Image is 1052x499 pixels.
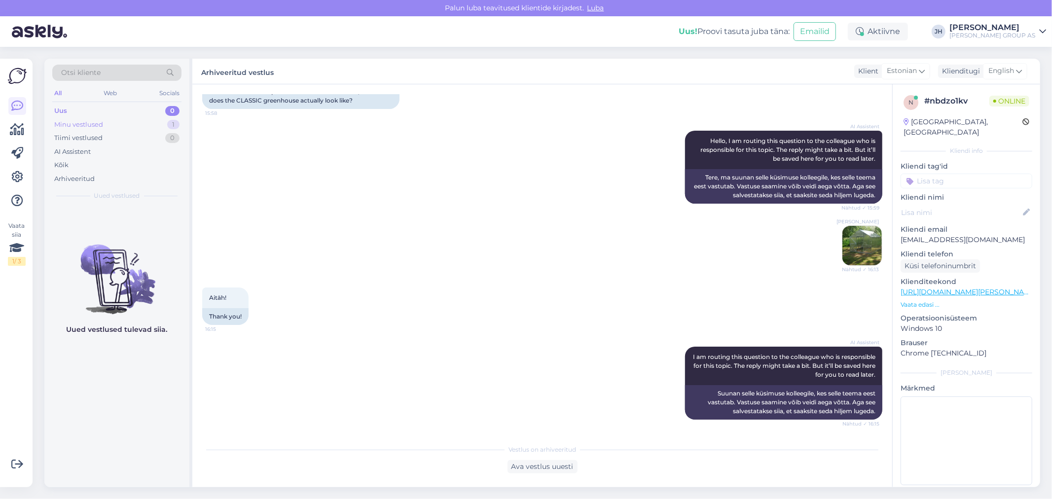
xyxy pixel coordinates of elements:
[52,87,64,100] div: All
[209,294,226,301] span: Aitäh!
[901,348,1032,358] p: Chrome [TECHNICAL_ID]
[901,323,1032,334] p: Windows 10
[205,109,242,117] span: 15:58
[61,68,101,78] span: Otsi kliente
[508,460,578,473] div: Ava vestlus uuesti
[842,266,879,273] span: Nähtud ✓ 16:13
[8,221,26,266] div: Vaata siia
[102,87,119,100] div: Web
[685,385,882,420] div: Suunan selle küsimuse kolleegile, kes selle teema eest vastutab. Vastuse saamine võib veidi aega ...
[165,106,180,116] div: 0
[901,313,1032,323] p: Operatsioonisüsteem
[901,277,1032,287] p: Klienditeekond
[854,66,878,76] div: Klient
[848,23,908,40] div: Aktiivne
[901,161,1032,172] p: Kliendi tag'id
[685,169,882,204] div: Tere, ma suunan selle küsimuse kolleegile, kes selle teema eest vastutab. Vastuse saamine võib ve...
[165,133,180,143] div: 0
[901,224,1032,235] p: Kliendi email
[949,24,1046,39] a: [PERSON_NAME][PERSON_NAME] GROUP AS
[679,26,790,37] div: Proovi tasuta juba täna:
[508,445,576,454] span: Vestlus on arhiveeritud
[901,338,1032,348] p: Brauser
[949,32,1035,39] div: [PERSON_NAME] GROUP AS
[908,99,913,106] span: n
[54,174,95,184] div: Arhiveeritud
[901,249,1032,259] p: Kliendi telefon
[904,117,1022,138] div: [GEOGRAPHIC_DATA], [GEOGRAPHIC_DATA]
[901,174,1032,188] input: Lisa tag
[54,120,103,130] div: Minu vestlused
[842,123,879,130] span: AI Assistent
[841,204,879,212] span: Nähtud ✓ 15:59
[94,191,140,200] span: Uued vestlused
[932,25,945,38] div: JH
[54,147,91,157] div: AI Assistent
[54,106,67,116] div: Uus
[938,66,980,76] div: Klienditugi
[901,192,1032,203] p: Kliendi nimi
[67,324,168,335] p: Uued vestlused tulevad siia.
[54,133,103,143] div: Tiimi vestlused
[700,137,877,162] span: Hello, I am routing this question to the colleague who is responsible for this topic. The reply m...
[54,160,69,170] div: Kõik
[901,235,1032,245] p: [EMAIL_ADDRESS][DOMAIN_NAME]
[794,22,836,41] button: Emailid
[44,227,189,316] img: No chats
[205,325,242,333] span: 16:15
[157,87,181,100] div: Socials
[201,65,274,78] label: Arhiveeritud vestlus
[842,226,882,265] img: Attachment
[901,368,1032,377] div: [PERSON_NAME]
[842,339,879,346] span: AI Assistent
[901,259,980,273] div: Küsi telefoninumbrit
[924,95,989,107] div: # nbdzo1kv
[887,66,917,76] span: Estonian
[836,218,879,225] span: [PERSON_NAME]
[842,420,879,428] span: Nähtud ✓ 16:15
[988,66,1014,76] span: English
[584,3,607,12] span: Luba
[949,24,1035,32] div: [PERSON_NAME]
[679,27,697,36] b: Uus!
[693,353,877,378] span: I am routing this question to the colleague who is responsible for this topic. The reply might ta...
[901,300,1032,309] p: Vaata edasi ...
[8,67,27,85] img: Askly Logo
[989,96,1029,107] span: Online
[167,120,180,130] div: 1
[901,146,1032,155] div: Kliendi info
[202,308,249,325] div: Thank you!
[901,383,1032,393] p: Märkmed
[901,207,1021,218] input: Lisa nimi
[901,287,1037,296] a: [URL][DOMAIN_NAME][PERSON_NAME]
[8,257,26,266] div: 1 / 3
